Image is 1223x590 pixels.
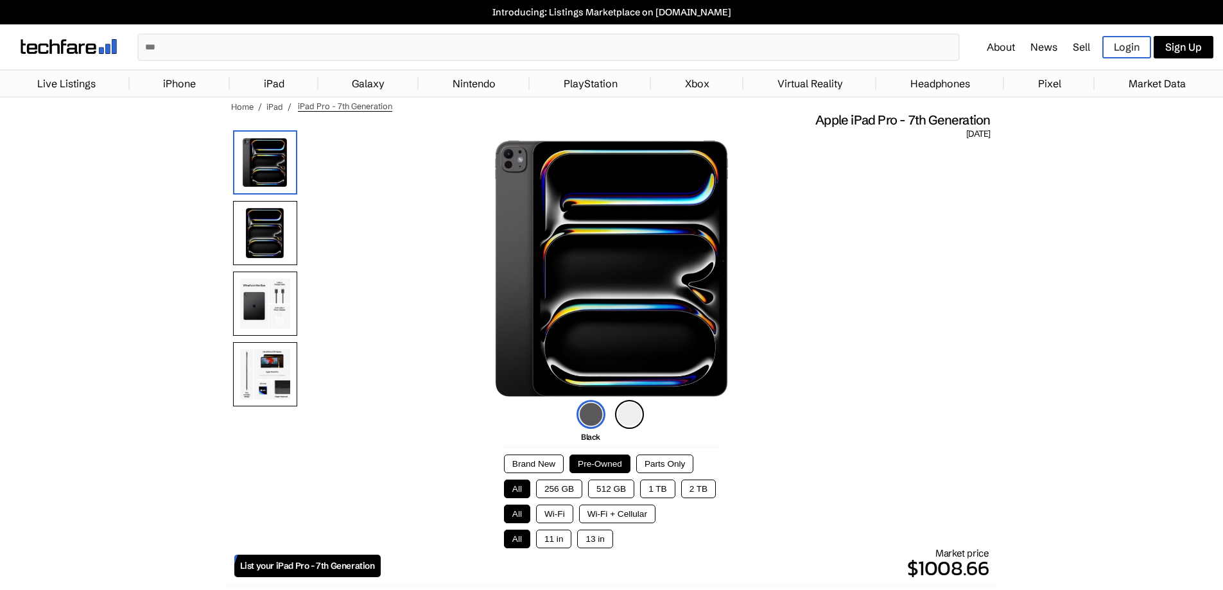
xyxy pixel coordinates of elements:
[381,547,989,584] div: Market price
[815,112,990,128] span: Apple iPad Pro - 7th Generation
[557,71,624,96] a: PlayStation
[681,480,716,498] button: 2 TB
[21,39,117,54] img: techfare logo
[771,71,849,96] a: Virtual Reality
[298,101,392,112] span: iPad Pro - 7th Generation
[1102,36,1151,58] a: Login
[6,6,1217,18] a: Introducing: Listings Marketplace on [DOMAIN_NAME]
[446,71,502,96] a: Nintendo
[636,455,693,473] button: Parts Only
[679,71,716,96] a: Xbox
[579,505,655,523] button: Wi-Fi + Cellular
[904,71,976,96] a: Headphones
[233,201,297,265] img: Front
[504,505,530,523] button: All
[569,455,630,473] button: Pre-Owned
[1073,40,1090,53] a: Sell
[987,40,1015,53] a: About
[234,555,381,577] a: List your iPad Pro - 7th Generation
[381,553,989,584] p: $1008.66
[640,480,675,498] button: 1 TB
[266,101,283,112] a: iPad
[1154,36,1213,58] a: Sign Up
[536,480,582,498] button: 256 GB
[504,480,530,498] button: All
[577,530,612,548] button: 13 in
[1032,71,1068,96] a: Pixel
[233,272,297,336] img: All
[31,71,102,96] a: Live Listings
[504,530,530,548] button: All
[577,400,605,429] img: black-icon
[258,101,262,112] span: /
[240,560,375,571] span: List your iPad Pro - 7th Generation
[966,128,990,140] span: [DATE]
[536,505,573,523] button: Wi-Fi
[157,71,202,96] a: iPhone
[345,71,391,96] a: Galaxy
[536,530,571,548] button: 11 in
[588,480,634,498] button: 512 GB
[495,140,729,397] img: iPad Pro (7th Generation)
[231,101,254,112] a: Home
[233,342,297,406] img: Both All
[257,71,291,96] a: iPad
[288,101,291,112] span: /
[581,432,600,442] span: Black
[1122,71,1192,96] a: Market Data
[615,400,644,429] img: silver-icon
[233,130,297,195] img: iPad Pro (7th Generation)
[1030,40,1057,53] a: News
[504,455,564,473] button: Brand New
